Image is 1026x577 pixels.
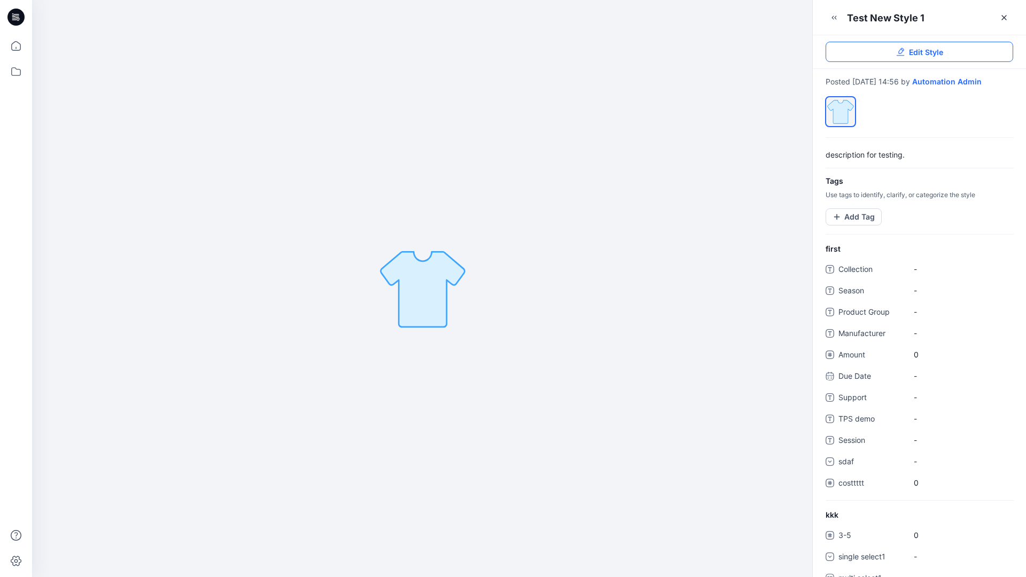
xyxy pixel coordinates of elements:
[813,177,1026,186] h4: Tags
[826,42,1013,62] a: Edit Style
[838,391,903,406] span: Support
[826,77,1013,86] div: Posted [DATE] 14:56 by
[838,434,903,449] span: Session
[826,9,843,26] button: Minimize
[914,349,1006,360] span: 0
[912,77,982,86] a: Automation Admin
[838,370,903,385] span: Due Date
[838,455,903,470] span: sdaf
[914,370,1006,381] span: -
[813,190,1026,200] p: Use tags to identify, clarify, or categorize the style
[914,529,1006,541] span: 0
[914,551,930,562] div: -
[826,243,841,254] span: first
[914,477,1006,488] span: 0
[838,284,903,299] span: Season
[914,456,930,467] div: -
[847,11,924,25] div: test new style 1
[914,328,1006,339] span: -
[838,327,903,342] span: Manufacturer
[838,477,903,492] span: costtttt
[996,9,1013,26] a: Close Style Presentation
[914,306,1006,317] span: -
[838,550,903,565] span: single select1
[826,509,838,520] span: kkk
[826,208,882,225] button: Add Tag
[838,306,903,321] span: Product Group
[838,348,903,363] span: Amount
[838,263,903,278] span: Collection
[838,529,903,544] span: 3-5
[914,285,1006,296] span: -
[826,151,1013,159] p: description for testing.
[914,413,1006,424] span: -
[914,392,1006,403] span: -
[914,434,1006,446] span: -
[826,97,856,127] div: Colorway 1
[838,412,903,427] span: TPS demo
[909,46,943,58] span: Edit Style
[914,263,1006,275] span: -
[376,242,469,335] img: test new style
